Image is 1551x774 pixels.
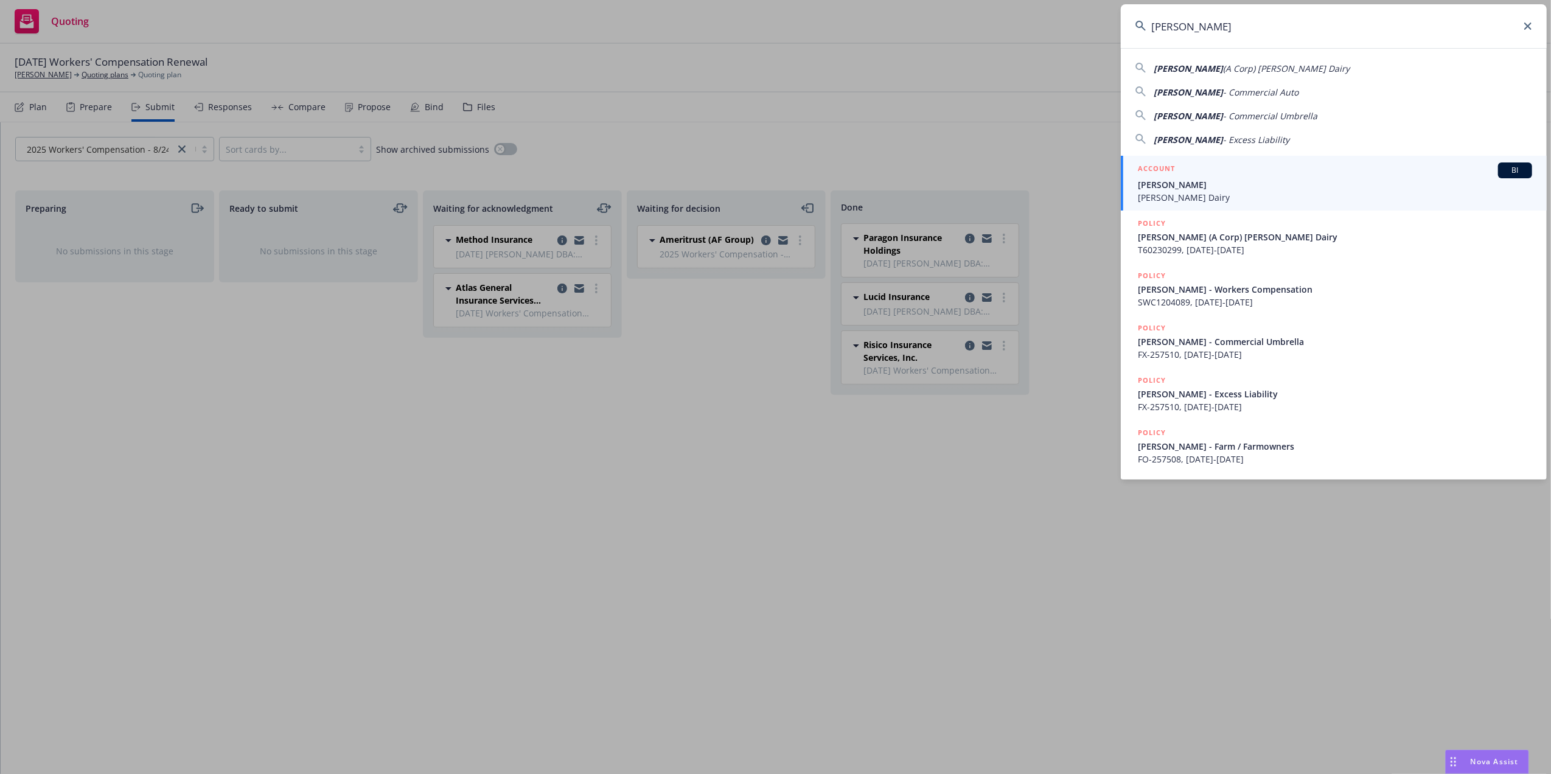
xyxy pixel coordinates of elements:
span: SWC1204089, [DATE]-[DATE] [1138,296,1532,309]
button: Nova Assist [1445,750,1529,774]
h5: POLICY [1138,427,1166,439]
a: POLICY[PERSON_NAME] - Workers CompensationSWC1204089, [DATE]-[DATE] [1121,263,1547,315]
span: [PERSON_NAME] - Excess Liability [1138,388,1532,400]
h5: POLICY [1138,217,1166,229]
a: POLICY[PERSON_NAME] - Farm / FarmownersFO-257508, [DATE]-[DATE] [1121,420,1547,472]
h5: POLICY [1138,374,1166,386]
span: FX-257510, [DATE]-[DATE] [1138,348,1532,361]
span: FO-257508, [DATE]-[DATE] [1138,453,1532,465]
span: [PERSON_NAME] [1138,178,1532,191]
input: Search... [1121,4,1547,48]
span: [PERSON_NAME] - Workers Compensation [1138,283,1532,296]
span: BI [1503,165,1527,176]
span: T60230299, [DATE]-[DATE] [1138,243,1532,256]
h5: POLICY [1138,322,1166,334]
a: POLICY[PERSON_NAME] - Excess LiabilityFX-257510, [DATE]-[DATE] [1121,368,1547,420]
span: [PERSON_NAME] [1154,110,1223,122]
span: [PERSON_NAME] [1154,134,1223,145]
a: POLICY[PERSON_NAME] (A Corp) [PERSON_NAME] DairyT60230299, [DATE]-[DATE] [1121,211,1547,263]
span: - Excess Liability [1223,134,1289,145]
span: Nova Assist [1471,756,1519,767]
span: [PERSON_NAME] (A Corp) [PERSON_NAME] Dairy [1138,231,1532,243]
a: ACCOUNTBI[PERSON_NAME][PERSON_NAME] Dairy [1121,156,1547,211]
span: [PERSON_NAME] [1154,86,1223,98]
div: Drag to move [1446,750,1461,773]
span: - Commercial Auto [1223,86,1298,98]
span: FX-257510, [DATE]-[DATE] [1138,400,1532,413]
span: [PERSON_NAME] Dairy [1138,191,1532,204]
h5: ACCOUNT [1138,162,1175,177]
span: [PERSON_NAME] - Farm / Farmowners [1138,440,1532,453]
a: POLICY[PERSON_NAME] - Commercial UmbrellaFX-257510, [DATE]-[DATE] [1121,315,1547,368]
span: (A Corp) [PERSON_NAME] Dairy [1223,63,1350,74]
h5: POLICY [1138,270,1166,282]
span: [PERSON_NAME] - Commercial Umbrella [1138,335,1532,348]
span: [PERSON_NAME] [1154,63,1223,74]
span: - Commercial Umbrella [1223,110,1317,122]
